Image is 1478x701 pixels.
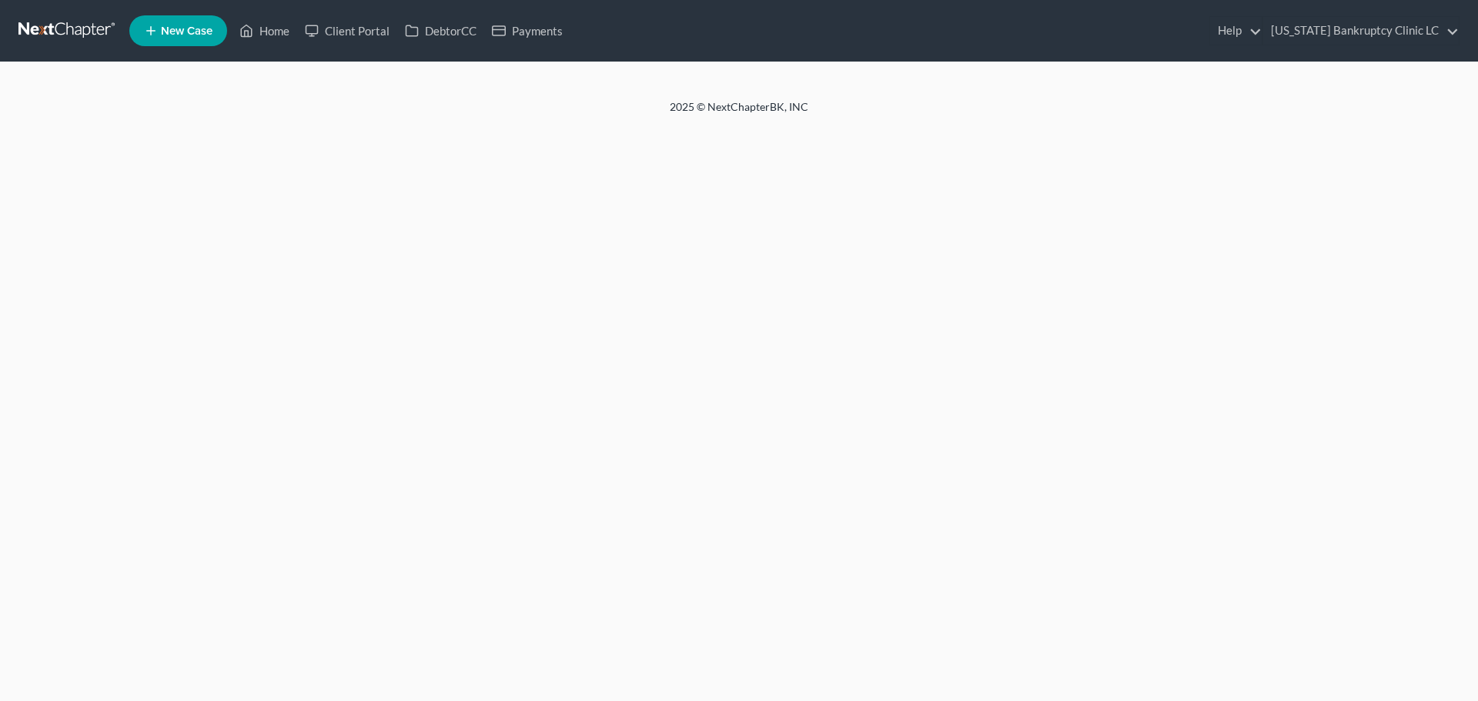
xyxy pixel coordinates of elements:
[297,17,397,45] a: Client Portal
[397,17,484,45] a: DebtorCC
[129,15,227,46] new-legal-case-button: New Case
[300,99,1178,127] div: 2025 © NextChapterBK, INC
[232,17,297,45] a: Home
[484,17,570,45] a: Payments
[1210,17,1262,45] a: Help
[1263,17,1459,45] a: [US_STATE] Bankruptcy Clinic LC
